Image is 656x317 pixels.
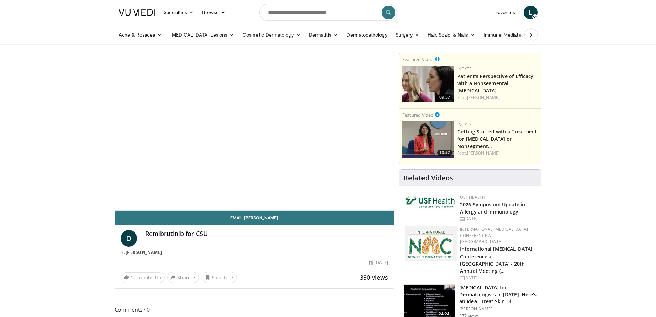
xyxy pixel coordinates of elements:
[342,28,391,42] a: Dermatopathology
[115,28,166,42] a: Acne & Rosacea
[121,249,388,256] div: By
[159,6,198,19] a: Specialties
[491,6,520,19] a: Favorites
[259,4,397,21] input: Search topics, interventions
[457,128,537,149] a: Getting Started with a Treatment for [MEDICAL_DATA] or Nonsegment…
[121,230,137,247] a: D
[405,226,457,261] img: 9485e4e4-7c5e-4f02-b036-ba13241ea18b.png.150x105_q85_autocrop_double_scale_upscale_version-0.2.png
[457,121,472,127] a: Incyte
[437,94,452,100] span: 09:57
[202,272,237,283] button: Save to
[437,150,452,156] span: 10:57
[238,28,304,42] a: Cosmetic Dermatology
[166,28,239,42] a: [MEDICAL_DATA] Lesions
[460,226,528,245] a: International [MEDICAL_DATA] Conference at [GEOGRAPHIC_DATA]
[424,28,479,42] a: Hair, Scalp, & Nails
[119,9,155,16] img: VuMedi Logo
[402,112,434,118] small: Featured Video
[404,174,453,182] h4: Related Videos
[460,194,485,200] a: USF Health
[457,66,472,72] a: Incyte
[460,201,525,215] a: 2026 Symposium Update in Allergy and Immunology
[459,284,537,305] h3: [MEDICAL_DATA] for Dermatologists in [DATE]: Here's an Idea...Treat Skin Di…
[405,194,457,209] img: 6ba8804a-8538-4002-95e7-a8f8012d4a11.png.150x105_q85_autocrop_double_scale_upscale_version-0.2.jpg
[467,95,500,100] a: [PERSON_NAME]
[459,306,537,312] p: [PERSON_NAME]
[402,121,454,158] a: 10:57
[457,73,533,94] a: Patient's Perspective of Efficacy with a Nonsegmental [MEDICAL_DATA] …
[524,6,538,19] a: L
[402,66,454,102] img: 2c48d197-61e9-423b-8908-6c4d7e1deb64.png.150x105_q85_crop-smart_upscale.jpg
[460,275,535,281] div: [DATE]
[121,272,165,283] a: 1 Thumbs Up
[126,249,162,255] a: [PERSON_NAME]
[360,273,388,281] span: 330 views
[460,216,535,222] div: [DATE]
[402,121,454,158] img: e02a99de-beb8-4d69-a8cb-018b1ffb8f0c.png.150x105_q85_crop-smart_upscale.jpg
[369,260,388,266] div: [DATE]
[479,28,535,42] a: Immune-Mediated
[167,272,199,283] button: Share
[402,66,454,102] a: 09:57
[467,150,500,156] a: [PERSON_NAME]
[198,6,230,19] a: Browse
[402,56,434,62] small: Featured Video
[145,230,388,238] h4: Remibrutinib for CSU
[460,246,532,274] a: International [MEDICAL_DATA] Conference at [GEOGRAPHIC_DATA] - 20th Annual Meeting (…
[457,95,538,101] div: Feat.
[131,274,133,281] span: 1
[115,211,394,225] a: Email [PERSON_NAME]
[115,53,394,211] video-js: Video Player
[305,28,343,42] a: Dermatitis
[457,150,538,156] div: Feat.
[115,305,394,314] span: Comments 0
[392,28,424,42] a: Surgery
